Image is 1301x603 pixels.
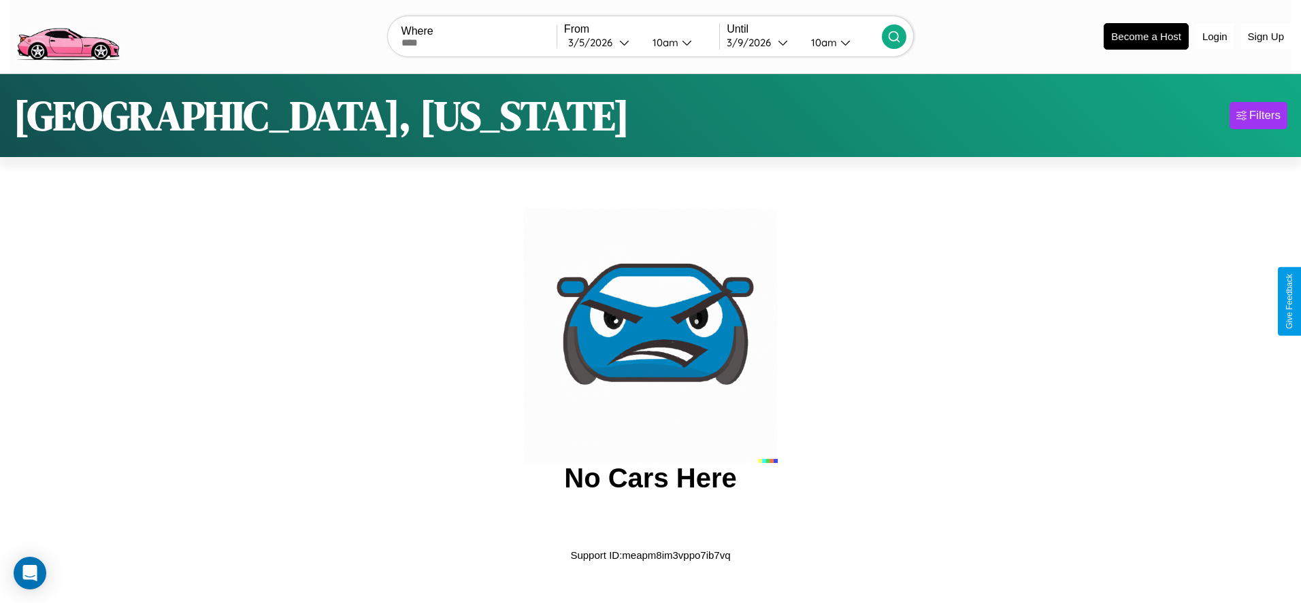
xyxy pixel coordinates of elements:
div: Filters [1249,109,1281,122]
label: Where [401,25,557,37]
p: Support ID: meapm8im3vppo7ib7vq [570,546,730,564]
label: Until [727,23,882,35]
button: 10am [642,35,719,50]
div: 3 / 5 / 2026 [568,36,619,49]
img: logo [10,7,125,64]
div: Open Intercom Messenger [14,557,46,589]
button: Become a Host [1104,23,1189,50]
h2: No Cars Here [564,463,736,494]
label: From [564,23,719,35]
img: car [523,209,778,463]
div: 10am [646,36,682,49]
div: Give Feedback [1285,274,1294,329]
button: 10am [800,35,882,50]
button: Sign Up [1241,24,1291,49]
div: 3 / 9 / 2026 [727,36,778,49]
h1: [GEOGRAPHIC_DATA], [US_STATE] [14,88,629,143]
div: 10am [804,36,840,49]
button: Login [1196,24,1234,49]
button: 3/5/2026 [564,35,642,50]
button: Filters [1230,102,1287,129]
